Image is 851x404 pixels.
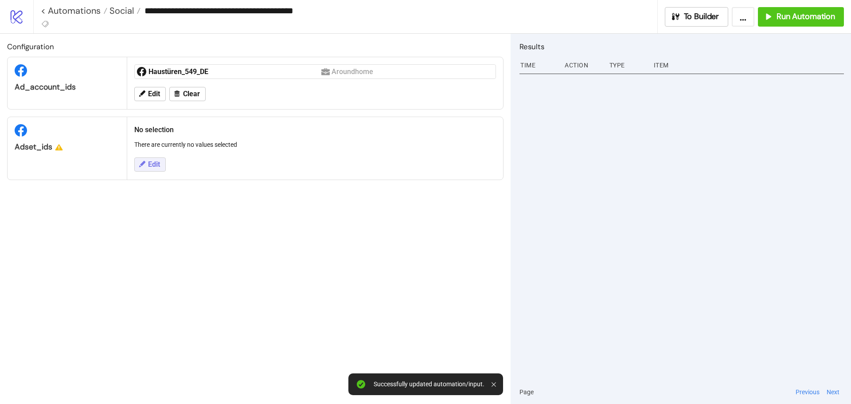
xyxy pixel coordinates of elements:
[793,387,822,397] button: Previous
[758,7,844,27] button: Run Automation
[519,41,844,52] h2: Results
[107,6,141,15] a: Social
[134,124,496,135] h2: No selection
[41,6,107,15] a: < Automations
[169,87,206,101] button: Clear
[148,90,160,98] span: Edit
[134,157,166,172] button: Edit
[107,5,134,16] span: Social
[374,380,484,388] div: Successfully updated automation/input.
[519,57,558,74] div: Time
[7,41,504,52] h2: Configuration
[148,67,321,77] div: Haustüren_549_DE
[183,90,200,98] span: Clear
[653,57,844,74] div: Item
[564,57,602,74] div: Action
[148,161,160,169] span: Edit
[665,7,729,27] button: To Builder
[519,387,534,397] span: Page
[134,140,496,149] p: There are currently no values selected
[609,57,647,74] div: Type
[777,12,835,22] span: Run Automation
[732,7,754,27] button: ...
[824,387,842,397] button: Next
[134,87,166,101] button: Edit
[15,142,120,152] div: adset_ids
[684,12,719,22] span: To Builder
[15,82,120,92] div: ad_account_ids
[332,66,375,77] div: Aroundhome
